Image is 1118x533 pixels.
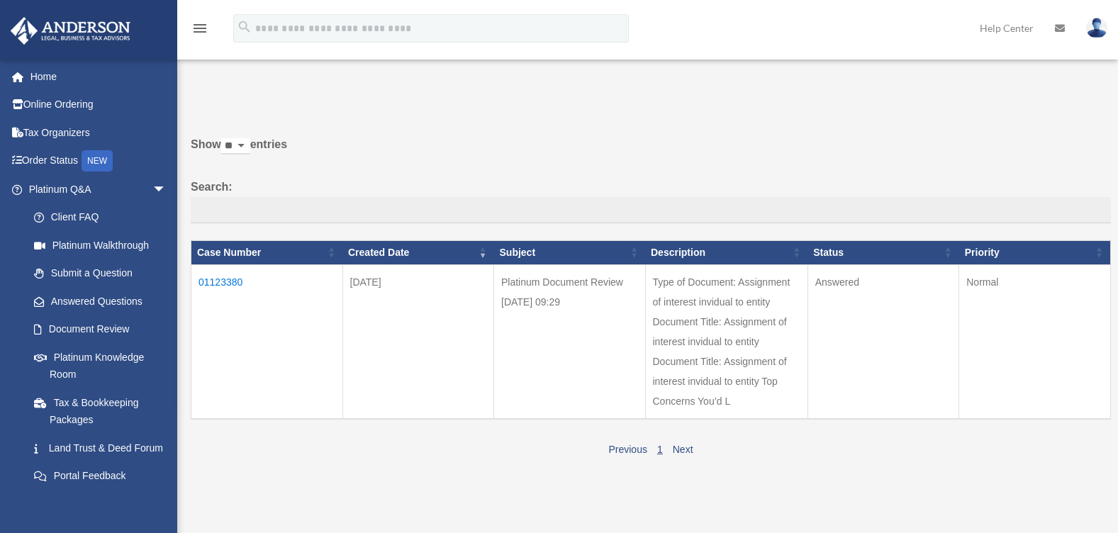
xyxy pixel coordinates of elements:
[342,241,494,265] th: Created Date: activate to sort column ascending
[20,388,181,434] a: Tax & Bookkeeping Packages
[959,264,1111,419] td: Normal
[342,264,494,419] td: [DATE]
[807,241,959,265] th: Status: activate to sort column ascending
[191,25,208,37] a: menu
[20,434,181,462] a: Land Trust & Deed Forum
[10,62,188,91] a: Home
[657,444,663,455] a: 1
[10,175,181,203] a: Platinum Q&Aarrow_drop_down
[494,264,646,419] td: Platinum Document Review [DATE] 09:29
[807,264,959,419] td: Answered
[191,197,1111,224] input: Search:
[673,444,693,455] a: Next
[10,118,188,147] a: Tax Organizers
[191,264,343,419] td: 01123380
[608,444,647,455] a: Previous
[645,264,807,419] td: Type of Document: Assignment of interest invidual to entity Document Title: Assignment of interes...
[20,231,181,259] a: Platinum Walkthrough
[10,147,188,176] a: Order StatusNEW
[20,259,181,288] a: Submit a Question
[82,150,113,172] div: NEW
[191,177,1111,224] label: Search:
[20,287,174,315] a: Answered Questions
[152,175,181,204] span: arrow_drop_down
[20,315,181,344] a: Document Review
[191,135,1111,169] label: Show entries
[237,19,252,35] i: search
[191,20,208,37] i: menu
[959,241,1111,265] th: Priority: activate to sort column ascending
[1086,18,1107,38] img: User Pic
[6,17,135,45] img: Anderson Advisors Platinum Portal
[10,91,188,119] a: Online Ordering
[20,343,181,388] a: Platinum Knowledge Room
[20,203,181,232] a: Client FAQ
[20,462,181,490] a: Portal Feedback
[494,241,646,265] th: Subject: activate to sort column ascending
[191,241,343,265] th: Case Number: activate to sort column ascending
[645,241,807,265] th: Description: activate to sort column ascending
[221,138,250,155] select: Showentries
